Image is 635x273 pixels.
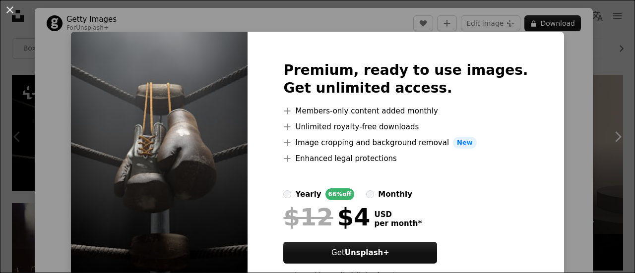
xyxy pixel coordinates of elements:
strong: Unsplash+ [345,248,389,257]
span: New [453,137,477,149]
div: monthly [378,188,412,200]
div: yearly [295,188,321,200]
input: yearly66%off [283,190,291,198]
li: Unlimited royalty-free downloads [283,121,528,133]
div: 66% off [325,188,355,200]
input: monthly [366,190,374,198]
span: USD [374,210,422,219]
li: Image cropping and background removal [283,137,528,149]
span: per month * [374,219,422,228]
li: Members-only content added monthly [283,105,528,117]
button: GetUnsplash+ [283,242,437,264]
li: Enhanced legal protections [283,153,528,164]
div: $4 [283,204,370,230]
h2: Premium, ready to use images. Get unlimited access. [283,61,528,97]
span: $12 [283,204,333,230]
